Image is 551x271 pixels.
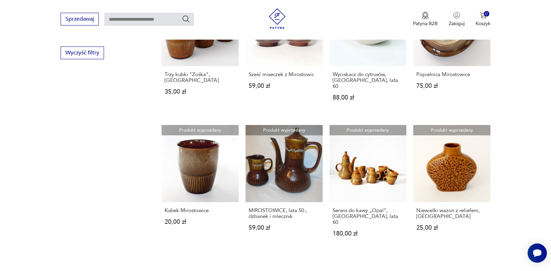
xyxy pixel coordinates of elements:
h3: MIROSTOWICE, lata 50., dzbanek i mlecznik [249,208,320,219]
button: Wyczyść filtry [61,46,104,59]
a: Ikona medaluPatyna B2B [413,12,438,27]
p: 180,00 zł [333,231,404,237]
p: Koszyk [476,20,490,27]
h3: Wyciskacz do cytrusów, [GEOGRAPHIC_DATA], lata 60. [333,72,404,89]
button: 0Koszyk [476,12,490,27]
div: 0 [484,11,490,17]
h3: Popielnica Mirostowice [416,72,487,77]
button: Szukaj [182,15,190,23]
button: Zaloguj [449,12,465,27]
p: Zaloguj [449,20,465,27]
h3: Trzy kubki "Zośka", [GEOGRAPHIC_DATA] [165,72,236,83]
h3: Kubek Mirostowice [165,208,236,213]
p: 20,00 zł [165,219,236,225]
img: Patyna - sklep z meblami i dekoracjami vintage [267,8,288,29]
img: Ikona medalu [422,12,429,19]
p: 25,00 zł [416,225,487,231]
a: Produkt wyprzedanySerwis do kawy „Opal”, Mirostowice, lata 60.Serwis do kawy „Opal”, [GEOGRAPHIC_... [330,125,407,250]
p: 35,00 zł [165,89,236,95]
a: Produkt wyprzedanyMIROSTOWICE, lata 50., dzbanek i mlecznikMIROSTOWICE, lata 50., dzbanek i mlecz... [246,125,323,250]
h3: Niewielki wazon z reliefem, [GEOGRAPHIC_DATA] [416,208,487,219]
a: Sprzedawaj [61,17,99,22]
p: 75,00 zł [416,83,487,89]
a: Produkt wyprzedanyKubek MirostowiceKubek Mirostowice20,00 zł [162,125,239,250]
h3: Sześć miseczek z Mirostowic [249,72,320,77]
img: Ikona koszyka [480,12,487,19]
a: Produkt wyprzedanyNiewielki wazon z reliefem, MirostowiceNiewielki wazon z reliefem, [GEOGRAPHIC_... [413,125,490,250]
p: 59,00 zł [249,83,320,89]
img: Ikonka użytkownika [453,12,460,19]
button: Sprzedawaj [61,13,99,25]
button: Patyna B2B [413,12,438,27]
iframe: Smartsupp widget button [528,243,547,263]
p: 59,00 zł [249,225,320,231]
p: 88,00 zł [333,95,404,101]
p: Patyna B2B [413,20,438,27]
h3: Serwis do kawy „Opal”, [GEOGRAPHIC_DATA], lata 60. [333,208,404,225]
